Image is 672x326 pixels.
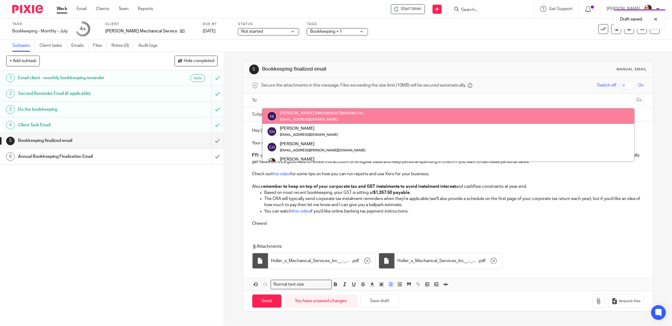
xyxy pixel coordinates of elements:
[138,6,153,12] a: Reports
[374,191,410,195] strong: $1,357.50 payable
[310,29,342,34] span: Bookkeeping + 1
[307,22,368,27] label: Tags
[292,209,310,213] a: this video
[57,6,67,12] a: Work
[6,137,15,145] div: 5
[252,152,644,165] p: your shareholder loan account is currently at $54,697.35. This account tracks all personal expens...
[252,243,628,250] p: Attachments
[272,281,306,288] span: Normal text size
[77,6,87,12] a: Email
[6,105,15,114] div: 3
[96,6,109,12] a: Clients
[635,96,644,105] button: Cc
[18,89,143,98] h1: Second Reminder Email (if applicable)
[265,208,644,214] p: You can watch if you'd like online banking tax payment instructions.
[398,258,479,264] span: Holler_s_Mechanical_Services_Inc__-_Balance_Sheet (5)
[280,110,364,116] div: [PERSON_NAME] Mechanical Services Inc.
[479,258,486,264] span: pdf
[617,67,647,72] div: Manual email
[620,16,643,22] p: Draft saved.
[265,196,644,208] p: The CRA will typically send corporate tax instalment reminders when they're applicable (we'll als...
[267,142,277,152] img: svg%3E
[190,74,205,82] div: Auto
[39,40,67,52] a: Client tasks
[6,74,15,82] div: 1
[280,118,338,121] small: [EMAIL_ADDRESS][DOMAIN_NAME]
[12,40,35,52] a: Subtasks
[252,295,281,308] input: Send
[597,82,616,88] span: Switch off
[280,141,365,147] div: [PERSON_NAME]
[252,140,644,146] p: Your records are all up to date! Check out the attached financial reports and let me know if you'...
[261,184,456,189] strong: remember to keep on top of your corporate tax and GST instalments to avoid instalment interest
[249,65,259,74] div: 5
[175,56,218,66] button: Hide completed
[6,121,15,129] div: 4
[643,4,653,14] img: Kelsey%20Website-compressed%20Resized.jpg
[18,105,143,114] h1: Do the bookkeeping
[280,156,365,162] div: [PERSON_NAME]
[252,128,644,134] p: Hey [PERSON_NAME],
[118,6,129,12] a: Team
[12,5,43,13] img: Pixie
[252,183,644,190] p: Also, and cashflow constraints at year-end.
[12,22,68,27] label: Task
[18,73,143,83] h1: Email client - monthly bookkeeping reminder
[268,253,375,269] div: .
[272,172,291,176] a: this video
[252,111,268,117] label: Subject:
[238,22,299,27] label: Status
[280,149,365,152] small: [EMAIL_ADDRESS][PERSON_NAME][DOMAIN_NAME]
[71,40,88,52] a: Emails
[111,40,134,52] a: Notes (0)
[271,258,352,264] span: Holler_s_Mechanical_Services_Inc__-_Profit_and_Loss (5)
[267,111,277,121] img: svg%3E
[82,28,86,31] small: /6
[280,133,338,136] small: [EMAIL_ADDRESS][DOMAIN_NAME]
[267,127,277,136] img: svg%3E
[18,120,143,130] h1: Client Task Email
[105,28,177,34] p: [PERSON_NAME] Mechanical Services Inc.
[271,280,332,289] div: Search for option
[203,29,216,33] span: [DATE]
[353,258,359,264] span: pdf
[395,253,502,269] div: .
[241,29,263,34] span: Not started
[252,97,259,103] label: To:
[80,25,86,32] div: 4
[284,295,358,308] div: You have unsaved changes
[306,281,328,288] input: Search for option
[262,66,461,72] h1: Bookkeeping finalized email
[252,214,644,227] p: Cheers!
[280,125,338,132] div: [PERSON_NAME]
[252,171,644,177] p: Check out for some tips on how you can run reports and use Xero for your business.
[93,40,107,52] a: Files
[105,22,195,27] label: Client
[6,56,40,66] button: + Add subtask
[6,152,15,161] div: 6
[265,190,644,196] p: Based on most recent bookkeeping, your GST is sitting at .
[608,294,644,308] button: Request files
[18,136,143,145] h1: Bookkeeping finalized email
[261,82,466,88] span: Secure the attachments in this message. Files exceeding the size limit (10MB) will be secured aut...
[203,22,230,27] label: Due by
[6,90,15,98] div: 2
[18,152,143,161] h1: Annual Bookkeeping Finalization Email
[267,157,277,167] img: Kelsey%20Website-compressed%20Resized.jpg
[138,40,162,52] a: Audit logs
[619,299,640,304] span: Request files
[12,28,68,34] div: Bookkeeping - Monthly - July
[361,295,399,308] button: Save draft
[638,82,644,88] span: On
[252,153,261,157] strong: FYI -
[184,59,214,64] span: Hide completed
[391,4,425,14] div: Holler's Mechanical Services Inc. - Bookkeeping - Monthly - July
